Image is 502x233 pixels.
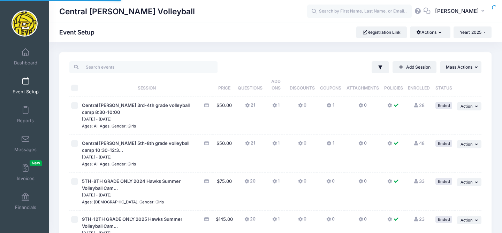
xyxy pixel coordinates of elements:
[82,140,189,153] span: Central [PERSON_NAME] 5th-8th grade volleyball camp 10:30-12:3...
[320,85,341,91] span: Coupons
[358,140,367,150] button: 0
[244,216,256,226] button: 20
[435,7,479,15] span: [PERSON_NAME]
[272,178,280,188] button: 1
[82,124,136,129] small: Ages: All Ages, Gender: Girls
[82,216,182,229] span: 9TH-12TH GRADE ONLY 2025 Hawks Summer Volleyball Cam...
[14,147,37,153] span: Messages
[213,173,235,211] td: $75.00
[82,200,164,204] small: Ages: [DEMOGRAPHIC_DATA], Gender: Girls
[204,103,210,108] i: Accepting Credit Card Payments
[59,3,195,20] h1: Central [PERSON_NAME] Volleyball
[461,180,473,185] span: Action
[82,117,112,122] small: [DATE] - [DATE]
[461,218,473,223] span: Action
[307,5,412,18] input: Search by First Name, Last Name, or Email...
[344,73,382,97] th: Attachments
[82,102,190,115] span: Central [PERSON_NAME] 3rd-4th grade volleyball camp 8:30-10:00
[382,73,405,97] th: Policies
[59,29,100,36] h1: Event Setup
[15,204,36,210] span: Financials
[82,155,112,160] small: [DATE] - [DATE]
[9,73,42,98] a: Event Setup
[12,10,38,37] img: Central Lee Volleyball
[413,216,425,222] a: 23
[213,73,235,97] th: Price
[454,26,492,38] button: Year: 2025
[413,178,425,184] a: 33
[17,118,34,124] span: Reports
[460,30,481,35] span: Year: 2025
[265,73,287,97] th: Add Ons
[413,102,425,108] a: 28
[82,193,112,197] small: [DATE] - [DATE]
[213,135,235,173] td: $50.00
[13,89,39,95] span: Event Setup
[457,102,481,110] button: Action
[461,142,473,147] span: Action
[433,73,455,97] th: Status
[244,178,256,188] button: 20
[82,162,136,166] small: Ages: All Ages, Gender: Girls
[238,85,263,91] span: Questions
[457,216,481,224] button: Action
[245,102,255,112] button: 21
[435,216,452,223] div: Ended
[213,97,235,135] td: $50.00
[9,189,42,213] a: Financials
[9,45,42,69] a: Dashboard
[272,102,280,112] button: 1
[461,104,473,109] span: Action
[327,140,334,150] button: 1
[413,140,425,146] a: 48
[298,216,306,226] button: 0
[80,73,213,97] th: Session
[82,178,181,191] span: 5TH-8TH GRADE ONLY 2024 Hawks Summer Volleyball Cam...
[298,178,306,188] button: 0
[440,61,481,73] button: Mass Actions
[204,179,210,184] i: Accepting Credit Card Payments
[271,79,281,91] span: Add Ons
[327,102,334,112] button: 1
[9,160,42,185] a: InvoicesNew
[446,64,472,70] span: Mass Actions
[17,176,35,181] span: Invoices
[30,160,42,166] span: New
[358,102,367,112] button: 0
[204,141,210,146] i: Accepting Credit Card Payments
[204,217,210,222] i: Accepting Credit Card Payments
[290,85,315,91] span: Discounts
[317,73,344,97] th: Coupons
[287,73,317,97] th: Discounts
[405,73,433,97] th: Enrolled
[431,3,492,20] button: [PERSON_NAME]
[358,216,367,226] button: 0
[435,140,452,147] div: Ended
[272,140,280,150] button: 1
[435,102,452,109] div: Ended
[69,61,218,73] input: Search events
[14,60,37,66] span: Dashboard
[347,85,379,91] span: Attachments
[326,178,335,188] button: 0
[245,140,255,150] button: 21
[298,140,306,150] button: 0
[272,216,280,226] button: 1
[410,26,450,38] button: Actions
[326,216,335,226] button: 0
[356,26,407,38] a: Registration Link
[235,73,265,97] th: Questions
[435,178,452,185] div: Ended
[298,102,306,112] button: 0
[9,131,42,156] a: Messages
[384,85,403,91] span: Policies
[457,140,481,148] button: Action
[457,178,481,186] button: Action
[9,102,42,127] a: Reports
[358,178,367,188] button: 0
[393,61,436,73] a: Add Session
